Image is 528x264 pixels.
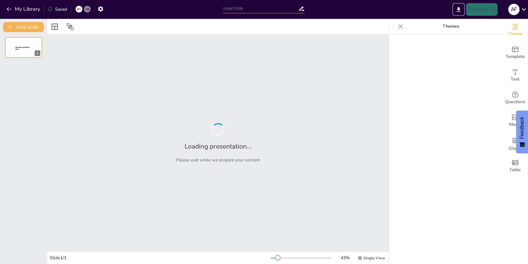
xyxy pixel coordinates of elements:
[502,155,528,177] div: Add a table
[502,132,528,155] div: Add charts and graphs
[452,3,465,16] button: Export to PowerPoint
[50,255,271,261] div: Slide 1 / 1
[505,98,525,105] span: Questions
[508,145,522,152] span: Charts
[466,3,497,16] button: Present
[66,23,74,31] span: Position
[502,64,528,87] div: Add text boxes
[511,76,519,83] span: Text
[509,121,521,128] span: Media
[48,6,67,12] div: Saved
[35,50,40,56] div: 1
[502,87,528,110] div: Get real-time input from your audience
[502,19,528,42] div: Change the overall theme
[508,3,519,16] button: A F
[5,4,43,14] button: My Library
[516,110,528,153] button: Feedback - Show survey
[506,53,525,60] span: Template
[50,22,60,32] div: Layout
[5,37,42,58] div: 1
[502,42,528,64] div: Add ready made slides
[363,256,385,261] span: Single View
[15,47,30,50] span: Sendsteps presentation editor
[185,142,252,151] h2: Loading presentation...
[508,4,519,15] div: A F
[502,110,528,132] div: Add images, graphics, shapes or video
[508,31,522,37] span: Theme
[406,19,496,34] p: Themes
[519,117,525,139] span: Feedback
[509,166,521,173] span: Table
[3,22,44,32] button: Add slide
[176,157,260,163] p: Please wait while we prepare your content
[338,255,353,261] div: 43 %
[223,4,298,13] input: Insert title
